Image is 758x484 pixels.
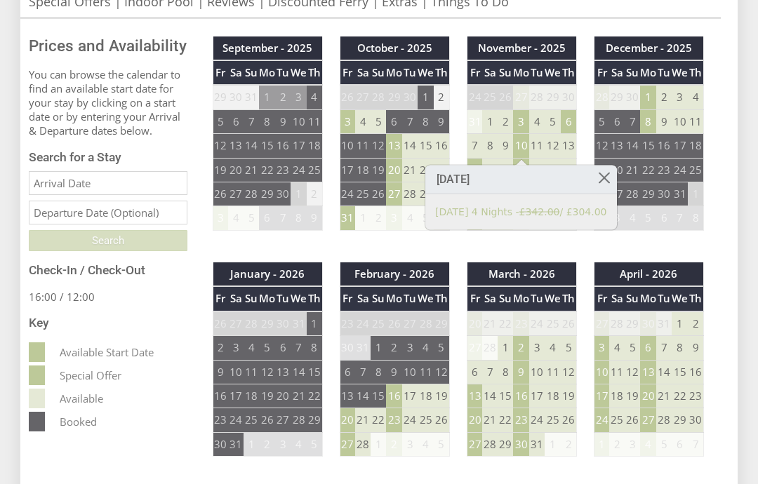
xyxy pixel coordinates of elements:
[340,206,355,230] td: 31
[213,286,228,311] th: Fr
[386,158,402,182] td: 20
[513,336,529,360] td: 2
[340,182,355,206] td: 24
[307,158,322,182] td: 25
[529,286,545,311] th: Tu
[340,262,449,286] th: February - 2026
[656,60,672,85] th: Tu
[425,166,617,194] h3: [DATE]
[561,60,576,85] th: Th
[213,109,228,133] td: 5
[29,36,187,55] a: Prices and Availability
[640,311,656,336] td: 30
[418,85,434,109] td: 1
[386,134,402,158] td: 13
[434,286,449,311] th: Th
[594,262,703,286] th: April - 2026
[625,286,640,311] th: Su
[402,360,418,384] td: 10
[386,311,402,336] td: 26
[640,60,656,85] th: Mo
[244,336,259,360] td: 4
[371,182,386,206] td: 26
[291,206,307,230] td: 8
[355,286,371,311] th: Sa
[688,134,703,158] td: 18
[467,60,482,85] th: Fr
[291,134,307,158] td: 17
[29,316,187,330] h3: Key
[259,109,275,133] td: 8
[418,182,434,206] td: 29
[275,60,291,85] th: Tu
[259,336,275,360] td: 5
[513,311,529,336] td: 23
[640,85,656,109] td: 1
[609,134,625,158] td: 13
[467,109,482,133] td: 31
[213,262,322,286] th: January - 2026
[386,286,402,311] th: Mo
[355,336,371,360] td: 31
[340,360,355,384] td: 6
[513,158,529,182] td: 17
[259,206,275,230] td: 6
[434,85,449,109] td: 2
[529,158,545,182] td: 18
[355,109,371,133] td: 4
[498,158,513,182] td: 16
[467,134,482,158] td: 7
[275,182,291,206] td: 30
[29,263,187,277] h3: Check-In / Check-Out
[467,262,576,286] th: March - 2026
[498,311,513,336] td: 22
[355,360,371,384] td: 7
[259,360,275,384] td: 12
[259,182,275,206] td: 29
[594,36,703,60] th: December - 2025
[688,336,703,360] td: 9
[418,109,434,133] td: 8
[467,158,482,182] td: 14
[355,85,371,109] td: 27
[434,134,449,158] td: 16
[275,336,291,360] td: 6
[434,311,449,336] td: 29
[244,158,259,182] td: 21
[291,60,307,85] th: We
[594,158,609,182] td: 19
[529,336,545,360] td: 3
[307,336,322,360] td: 8
[402,336,418,360] td: 3
[259,158,275,182] td: 22
[244,85,259,109] td: 31
[545,60,561,85] th: We
[371,134,386,158] td: 12
[561,158,576,182] td: 20
[213,336,228,360] td: 2
[625,182,640,206] td: 28
[402,109,418,133] td: 7
[213,158,228,182] td: 19
[434,336,449,360] td: 5
[371,85,386,109] td: 28
[688,311,703,336] td: 2
[244,360,259,384] td: 11
[561,85,576,109] td: 30
[625,109,640,133] td: 7
[672,182,688,206] td: 31
[467,36,576,60] th: November - 2025
[340,158,355,182] td: 17
[513,85,529,109] td: 27
[213,60,228,85] th: Fr
[672,85,688,109] td: 3
[529,109,545,133] td: 4
[656,134,672,158] td: 16
[498,109,513,133] td: 2
[688,206,703,230] td: 8
[594,311,609,336] td: 27
[482,60,498,85] th: Sa
[656,336,672,360] td: 7
[291,286,307,311] th: We
[355,311,371,336] td: 24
